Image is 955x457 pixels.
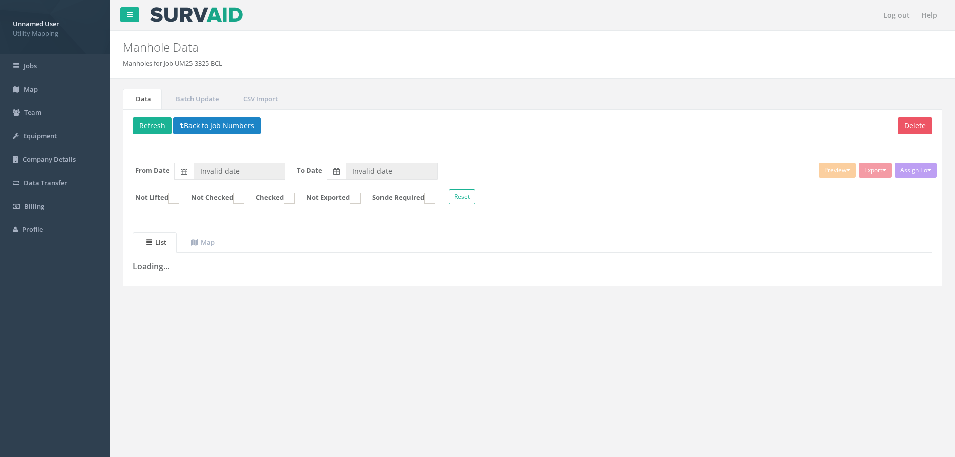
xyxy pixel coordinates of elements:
a: Unnamed User Utility Mapping [13,17,98,38]
a: CSV Import [230,89,288,109]
label: To Date [297,166,322,175]
button: Delete [898,117,932,134]
label: From Date [135,166,170,175]
input: To Date [346,163,438,180]
uib-tab-heading: Map [191,238,215,247]
input: From Date [194,163,285,180]
span: Map [24,85,38,94]
button: Assign To [895,163,937,178]
button: Reset [449,189,475,204]
label: Not Exported [296,193,361,204]
span: Jobs [24,61,37,70]
a: Batch Update [163,89,229,109]
span: Company Details [23,155,76,164]
button: Back to Job Numbers [173,117,261,134]
button: Export [859,163,892,178]
a: Data [123,89,162,109]
span: Utility Mapping [13,29,98,38]
h3: Loading... [133,262,932,271]
button: Refresh [133,117,172,134]
label: Not Checked [181,193,244,204]
button: Preview [819,163,856,178]
h2: Manhole Data [123,41,804,54]
label: Sonde Required [362,193,435,204]
span: Profile [22,225,43,234]
strong: Unnamed User [13,19,59,28]
a: List [133,232,177,253]
span: Team [24,108,41,117]
span: Equipment [23,131,57,140]
uib-tab-heading: List [146,238,166,247]
li: Manholes for Job UM25-3325-BCL [123,59,222,68]
a: Map [178,232,225,253]
span: Billing [24,202,44,211]
label: Checked [246,193,295,204]
label: Not Lifted [125,193,179,204]
span: Data Transfer [24,178,67,187]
